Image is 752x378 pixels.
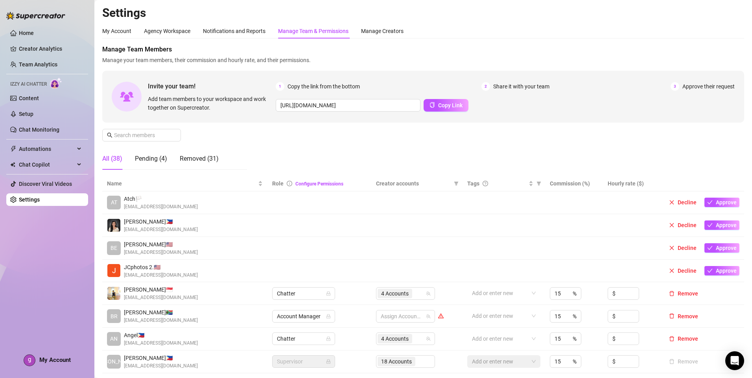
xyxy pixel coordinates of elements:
span: [PERSON_NAME] 🇿🇦 [124,308,198,317]
span: check [707,268,713,273]
span: Invite your team! [148,81,276,91]
span: Add team members to your workspace and work together on Supercreator. [148,95,273,112]
span: Creator accounts [376,179,451,188]
span: Chatter [277,288,330,299]
a: Content [19,95,39,101]
div: Open Intercom Messenger [725,351,744,370]
span: lock [326,336,331,341]
span: warning [438,313,444,319]
div: Manage Team & Permissions [278,27,348,35]
span: lock [326,291,331,296]
span: 4 Accounts [381,334,409,343]
div: Manage Creators [361,27,404,35]
span: close [669,200,675,205]
span: info-circle [287,181,292,186]
span: close [669,222,675,228]
div: Notifications and Reports [203,27,265,35]
button: Remove [666,357,701,366]
span: Manage Team Members [102,45,744,54]
span: team [426,314,431,319]
span: Automations [19,143,75,155]
span: check [707,200,713,205]
span: lock [326,314,331,319]
span: [PERSON_NAME] 🇺🇸 [124,240,198,249]
div: Agency Workspace [144,27,190,35]
input: Search members [114,131,170,139]
img: ACg8ocLaERWGdaJpvS6-rLHcOAzgRyAZWNC8RBO3RRpGdFYGyWuJXA=s96-c [24,355,35,366]
span: check [707,222,713,228]
span: filter [536,181,541,186]
span: Remove [678,290,698,297]
span: Share it with your team [493,82,549,91]
span: AT [111,198,117,207]
button: Decline [666,220,700,230]
div: Removed (31) [180,154,219,163]
span: delete [669,313,675,319]
span: Name [107,179,256,188]
span: Decline [678,268,697,274]
div: Pending (4) [135,154,167,163]
span: Decline [678,245,697,251]
a: Creator Analytics [19,42,82,55]
span: Chatter [277,333,330,345]
span: [EMAIL_ADDRESS][DOMAIN_NAME] [124,339,198,347]
span: Supervisor [277,356,330,367]
span: My Account [39,356,71,363]
span: Izzy AI Chatter [10,81,47,88]
button: Approve [704,243,739,253]
span: team [426,336,431,341]
span: filter [452,178,460,189]
button: Approve [704,266,739,275]
span: Decline [678,199,697,206]
span: Manage your team members, their commission and hourly rate, and their permissions. [102,56,744,64]
div: My Account [102,27,131,35]
span: Angel 🇵🇭 [124,331,198,339]
span: team [426,291,431,296]
span: [PERSON_NAME] 🇵🇭 [124,217,198,226]
span: search [107,132,112,138]
span: thunderbolt [10,146,17,152]
span: filter [535,178,543,189]
span: Tags [467,179,479,188]
a: Setup [19,111,33,117]
button: Remove [666,312,701,321]
img: JCphotos 2020 [107,264,120,277]
a: Settings [19,196,40,203]
span: Approve [716,268,737,274]
span: BE [111,244,117,252]
span: close [669,245,675,251]
span: Account Manager [277,310,330,322]
img: logo-BBDzfeDw.svg [6,12,65,20]
span: 3 [671,82,679,91]
span: Remove [678,313,698,319]
th: Name [102,176,267,191]
span: [EMAIL_ADDRESS][DOMAIN_NAME] [124,294,198,301]
span: question-circle [483,181,488,186]
span: Approve [716,222,737,228]
a: Home [19,30,34,36]
img: AI Chatter [50,77,62,89]
span: AN [110,334,118,343]
span: delete [669,336,675,341]
span: 4 Accounts [381,289,409,298]
span: Decline [678,222,697,228]
span: [EMAIL_ADDRESS][DOMAIN_NAME] [124,272,198,279]
span: delete [669,291,675,296]
span: 4 Accounts [378,334,412,343]
span: Approve [716,199,737,206]
span: Approve [716,245,737,251]
span: Chat Copilot [19,158,75,171]
span: Copy the link from the bottom [288,82,360,91]
button: Decline [666,266,700,275]
span: lock [326,359,331,364]
a: Team Analytics [19,61,57,68]
span: filter [454,181,459,186]
span: copy [429,102,435,108]
span: [EMAIL_ADDRESS][DOMAIN_NAME] [124,362,198,370]
span: [PERSON_NAME] 🇵🇭 [124,354,198,362]
th: Commission (%) [545,176,603,191]
span: 4 Accounts [378,289,412,298]
img: Justine Bairan [107,219,120,232]
button: Remove [666,289,701,298]
button: Decline [666,198,700,207]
